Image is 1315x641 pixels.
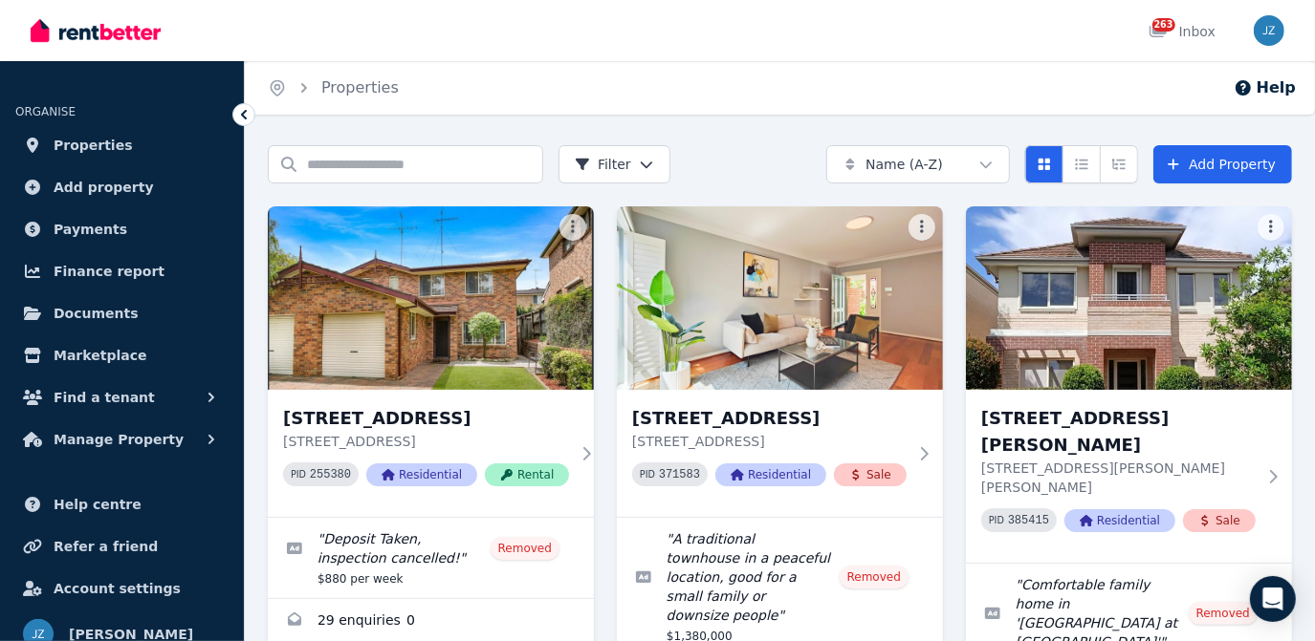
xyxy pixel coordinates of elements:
span: Filter [575,155,631,174]
span: Residential [1064,509,1175,532]
button: More options [1258,214,1284,241]
img: Jenny Zheng [1254,15,1284,46]
button: Filter [559,145,670,183]
button: Manage Property [15,420,229,459]
small: PID [640,469,655,480]
button: Compact list view [1063,145,1101,183]
span: Finance report [54,260,164,283]
code: 255380 [310,468,351,481]
h3: [STREET_ADDRESS][PERSON_NAME] [981,405,1256,459]
a: Finance report [15,252,229,290]
p: [STREET_ADDRESS][PERSON_NAME][PERSON_NAME] [981,459,1256,497]
code: 371583 [659,468,700,481]
button: Expanded list view [1100,145,1138,183]
span: Name (A-Z) [866,155,943,174]
span: 263 [1152,18,1175,32]
a: 2/23 Woodgrove Avenue, Cherrybrook[STREET_ADDRESS][STREET_ADDRESS]PID 255380ResidentialRental [268,206,594,517]
span: Help centre [54,493,142,516]
span: Sale [1183,509,1256,532]
span: ORGANISE [15,105,76,118]
a: 4/130-132 Hampden Rd, Abbotsford[STREET_ADDRESS][STREET_ADDRESS]PID 371583ResidentialSale [617,206,943,517]
a: Payments [15,210,229,248]
span: Properties [54,134,133,157]
img: 4/130-132 Hampden Rd, Abbotsford [617,206,943,390]
button: Find a tenant [15,378,229,417]
code: 385415 [1008,514,1049,527]
span: Sale [834,463,907,486]
span: Marketplace [54,344,146,367]
img: RentBetter [31,16,161,45]
a: Add Property [1153,145,1292,183]
h3: [STREET_ADDRESS] [632,405,907,432]
button: Name (A-Z) [826,145,1010,183]
p: [STREET_ADDRESS] [632,432,907,451]
span: Refer a friend [54,535,158,558]
span: Residential [715,463,826,486]
p: [STREET_ADDRESS] [283,432,569,451]
span: Find a tenant [54,386,155,409]
div: Inbox [1149,22,1216,41]
span: Payments [54,218,127,241]
button: More options [909,214,935,241]
button: Card view [1025,145,1063,183]
img: 2/23 Woodgrove Avenue, Cherrybrook [268,206,594,390]
span: Residential [366,463,477,486]
span: Add property [54,176,154,199]
img: 6 Northcott Ave, Eastwood [966,206,1292,390]
span: Account settings [54,577,181,600]
a: Properties [321,78,399,96]
button: Help [1234,76,1296,99]
a: Edit listing: Deposit Taken, inspection cancelled! [268,518,594,598]
a: Account settings [15,569,229,608]
a: Marketplace [15,336,229,374]
small: PID [989,515,1004,525]
div: View options [1025,145,1138,183]
nav: Breadcrumb [245,61,422,115]
div: Open Intercom Messenger [1250,576,1296,622]
span: Rental [485,463,569,486]
a: Add property [15,168,229,206]
span: Documents [54,302,139,325]
a: Refer a friend [15,527,229,566]
a: Help centre [15,485,229,523]
small: PID [291,469,306,480]
a: Documents [15,294,229,332]
h3: [STREET_ADDRESS] [283,405,569,432]
a: 6 Northcott Ave, Eastwood[STREET_ADDRESS][PERSON_NAME][STREET_ADDRESS][PERSON_NAME][PERSON_NAME]P... [966,206,1292,563]
span: Manage Property [54,428,184,451]
button: More options [559,214,586,241]
a: Properties [15,126,229,164]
